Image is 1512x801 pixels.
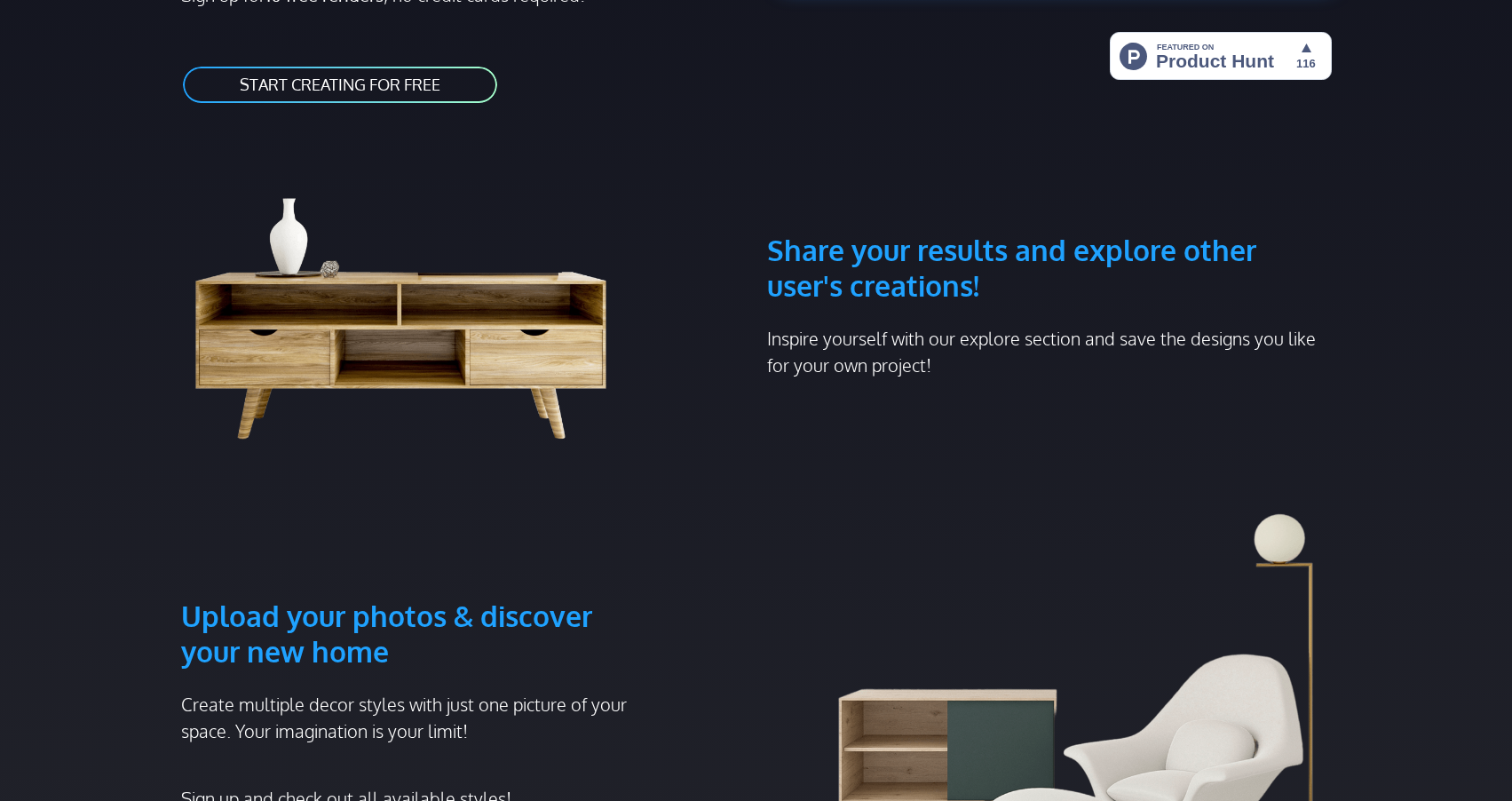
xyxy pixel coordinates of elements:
img: HomeStyler AI - Interior Design Made Easy: One Click to Your Dream Home | Product Hunt [1110,32,1332,80]
h3: Upload your photos & discover your new home [181,513,648,670]
img: living room cabinet [181,147,648,449]
a: START CREATING FOR FREE [181,65,499,105]
p: Create multiple decor styles with just one picture of your space. Your imagination is your limit! [181,691,648,744]
p: Inspire yourself with our explore section and save the designs you like for your own project! [767,325,1332,378]
h3: Share your results and explore other user's creations! [767,147,1332,304]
